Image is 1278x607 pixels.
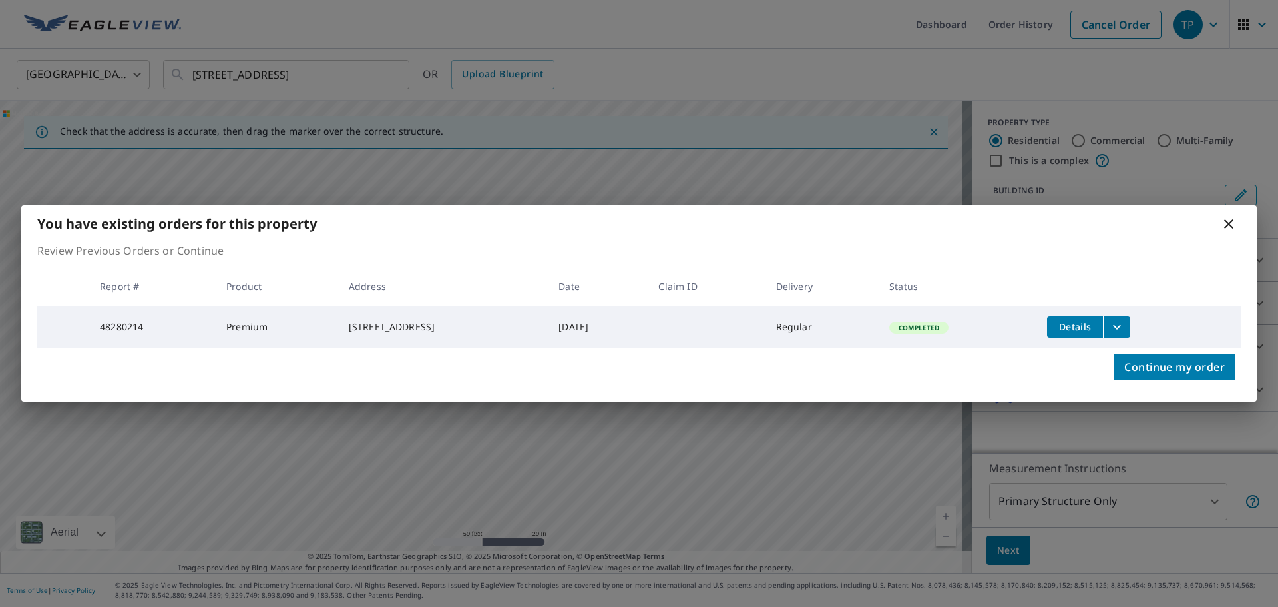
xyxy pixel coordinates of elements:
[37,215,317,233] b: You have existing orders for this property
[216,267,338,306] th: Product
[879,267,1036,306] th: Status
[548,267,648,306] th: Date
[1124,358,1225,376] span: Continue my order
[1114,354,1235,380] button: Continue my order
[1055,320,1095,333] span: Details
[1047,316,1103,338] button: detailsBtn-48280214
[765,306,879,348] td: Regular
[548,306,648,348] td: [DATE]
[891,323,947,332] span: Completed
[89,267,216,306] th: Report #
[338,267,548,306] th: Address
[89,306,216,348] td: 48280214
[648,267,765,306] th: Claim ID
[765,267,879,306] th: Delivery
[349,320,537,334] div: [STREET_ADDRESS]
[37,243,1241,259] p: Review Previous Orders or Continue
[216,306,338,348] td: Premium
[1103,316,1130,338] button: filesDropdownBtn-48280214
